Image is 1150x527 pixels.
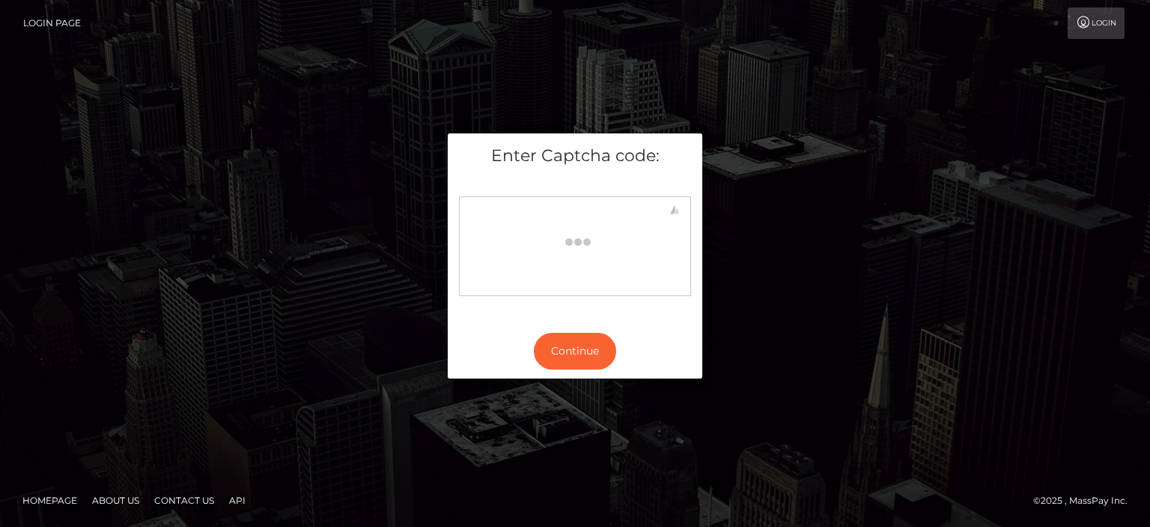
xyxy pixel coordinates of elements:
[86,489,145,512] a: About Us
[148,489,220,512] a: Contact Us
[459,196,691,296] div: Captcha widget loading...
[1033,493,1139,509] div: © 2025 , MassPay Inc.
[223,489,252,512] a: API
[16,489,83,512] a: Homepage
[209,6,221,18] img: ABlTRDBqduKAwAAAABJRU5ErkJggg==
[1068,7,1125,39] a: Login
[459,145,691,168] h5: Enter Captcha code:
[534,333,616,370] button: Continue
[23,7,81,39] a: Login Page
